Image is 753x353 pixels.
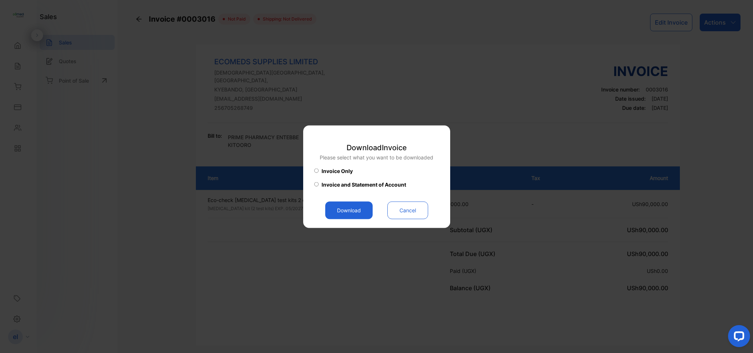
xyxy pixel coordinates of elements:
button: Download [325,201,373,219]
p: Download Invoice [320,142,433,153]
iframe: LiveChat chat widget [722,322,753,353]
p: Please select what you want to be downloaded [320,153,433,161]
span: Invoice and Statement of Account [322,180,406,188]
span: Invoice Only [322,167,353,174]
button: Cancel [387,201,428,219]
